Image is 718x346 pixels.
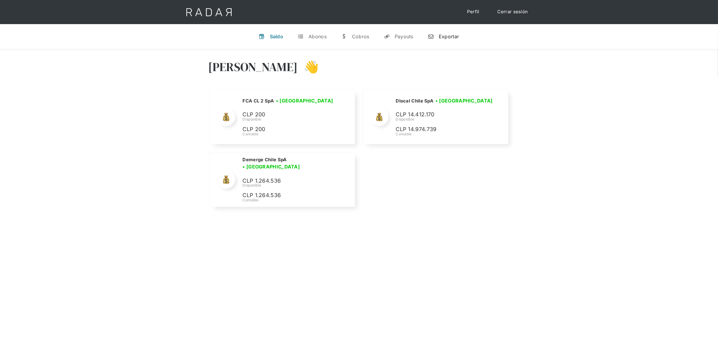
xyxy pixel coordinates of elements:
[270,33,283,39] div: Saldo
[242,110,333,119] p: CLP 200
[439,33,459,39] div: Exportar
[298,59,319,74] h3: 👋
[242,131,335,137] div: Contable
[242,197,347,203] div: Contable
[298,33,304,39] div: t
[276,97,333,104] h3: • [GEOGRAPHIC_DATA]
[242,157,286,163] h2: Demerge Chile SpA
[242,191,333,200] p: CLP 1.264.536
[308,33,327,39] div: Abonos
[396,117,495,122] div: Disponible
[492,6,534,18] a: Cerrar sesión
[242,183,347,188] div: Disponible
[208,59,298,74] h3: [PERSON_NAME]
[352,33,369,39] div: Cobros
[396,131,495,137] div: Contable
[242,177,333,185] p: CLP 1.264.536
[242,125,333,134] p: CLP 200
[242,163,300,170] h3: • [GEOGRAPHIC_DATA]
[396,110,486,119] p: CLP 14.412.170
[461,6,486,18] a: Perfil
[428,33,434,39] div: n
[395,33,413,39] div: Payouts
[396,98,433,104] h2: Dlocal Chile SpA
[242,98,274,104] h2: FCA CL 2 SpA
[259,33,265,39] div: v
[384,33,390,39] div: y
[435,97,493,104] h3: • [GEOGRAPHIC_DATA]
[396,125,486,134] p: CLP 14.974.739
[341,33,347,39] div: w
[242,117,335,122] div: Disponible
